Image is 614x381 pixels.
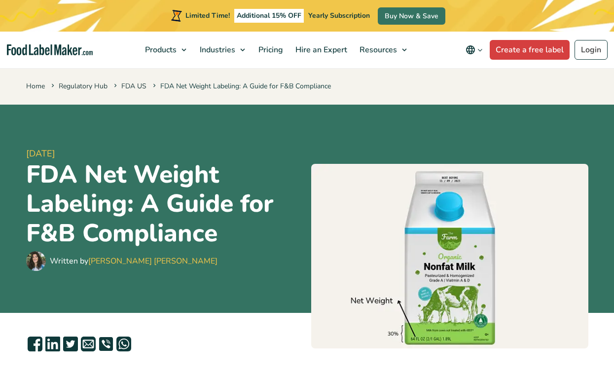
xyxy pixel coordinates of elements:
a: [PERSON_NAME] [PERSON_NAME] [88,256,217,267]
a: Home [26,81,45,91]
span: Industries [197,44,236,55]
a: Hire an Expert [289,32,351,68]
div: Written by [50,255,217,267]
span: [DATE] [26,147,303,160]
span: Limited Time! [185,11,230,20]
a: Buy Now & Save [378,7,445,25]
span: Hire an Expert [292,44,348,55]
span: Products [142,44,178,55]
span: Resources [357,44,398,55]
h1: FDA Net Weight Labeling: A Guide for F&B Compliance [26,160,303,249]
a: Pricing [253,32,287,68]
span: Additional 15% OFF [234,9,304,23]
a: Login [575,40,608,60]
a: Resources [354,32,412,68]
a: Create a free label [490,40,570,60]
a: Food Label Maker homepage [7,44,93,56]
a: Regulatory Hub [59,81,108,91]
button: Change language [459,40,490,60]
span: Pricing [255,44,284,55]
img: Maria Abi Hanna - Food Label Maker [26,251,46,271]
a: Industries [194,32,250,68]
a: Products [139,32,191,68]
span: FDA Net Weight Labeling: A Guide for F&B Compliance [151,81,331,91]
a: FDA US [121,81,146,91]
span: Yearly Subscription [308,11,370,20]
